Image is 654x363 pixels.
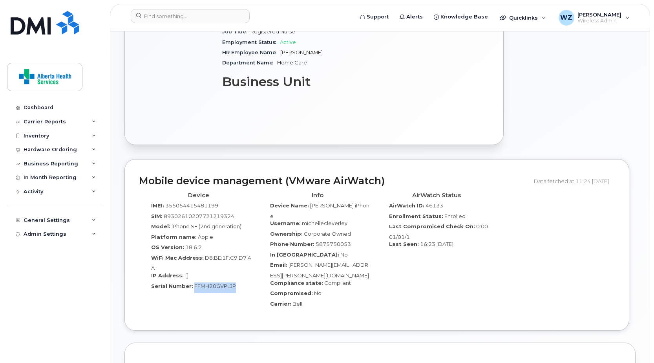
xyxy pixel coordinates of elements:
[270,290,313,297] label: Compromised:
[440,13,488,21] span: Knowledge Base
[316,241,351,247] span: 5875750053
[198,234,213,240] span: Apple
[389,223,475,230] label: Last Compromised Check On:
[494,10,552,26] div: Quicklinks
[151,213,163,220] label: SIM:
[304,231,351,237] span: Corporate Owned
[394,9,428,25] a: Alerts
[222,39,280,45] span: Employment Status
[270,230,303,238] label: Ownership:
[577,18,621,24] span: Wireless Admin
[222,49,280,55] span: HR Employee Name
[165,202,218,209] span: 355054415481199
[194,283,236,289] span: FFMH20GVPLJP
[270,240,314,248] label: Phone Number:
[428,9,493,25] a: Knowledge Base
[185,244,202,250] span: 18.6.2
[164,213,234,219] span: 89302610207721219324
[151,282,193,290] label: Serial Number:
[151,233,197,241] label: Platform name:
[509,15,538,21] span: Quicklinks
[367,13,389,21] span: Support
[324,280,351,286] span: Compliant
[389,213,443,220] label: Enrollment Status:
[151,202,164,209] label: IMEI:
[280,49,323,55] span: [PERSON_NAME]
[340,251,348,258] span: No
[222,29,250,35] span: Job Title
[270,300,291,308] label: Carrier:
[264,192,371,199] h4: Info
[277,60,307,66] span: Home Care
[389,202,424,209] label: AirWatch ID:
[426,202,443,209] span: 46133
[270,261,287,269] label: Email:
[270,262,369,279] span: [PERSON_NAME][EMAIL_ADDRESS][PERSON_NAME][DOMAIN_NAME]
[270,202,309,209] label: Device Name:
[314,290,322,296] span: No
[270,251,339,258] label: In [GEOGRAPHIC_DATA]:
[553,10,635,26] div: Wei Zhou
[383,192,490,199] h4: AirWatch Status
[250,29,295,35] span: Registered Nurse
[420,241,453,247] span: 16:23 [DATE]
[139,176,528,187] h2: Mobile device management (VMware AirWatch)
[292,301,302,307] span: Bell
[534,174,615,189] div: Data fetched at 11:24 [DATE]
[145,192,252,199] h4: Device
[270,220,301,227] label: Username:
[577,11,621,18] span: [PERSON_NAME]
[444,213,466,219] span: Enrolled
[222,60,277,66] span: Department Name
[222,75,344,89] h3: Business Unit
[406,13,423,21] span: Alerts
[151,272,184,279] label: IP Address:
[185,272,189,279] span: {}
[151,254,204,262] label: WiFi Mac Address:
[280,39,296,45] span: Active
[270,202,369,219] span: [PERSON_NAME] iPhone
[302,220,347,226] span: michellecleverley
[151,223,170,230] label: Model:
[151,244,184,251] label: OS Version:
[560,13,572,22] span: WZ
[172,223,241,229] span: iPhone SE (2nd generation)
[131,9,250,23] input: Find something...
[354,9,394,25] a: Support
[270,279,323,287] label: Compliance state:
[389,240,419,248] label: Last Seen:
[389,223,488,240] span: 0:00 01/01/1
